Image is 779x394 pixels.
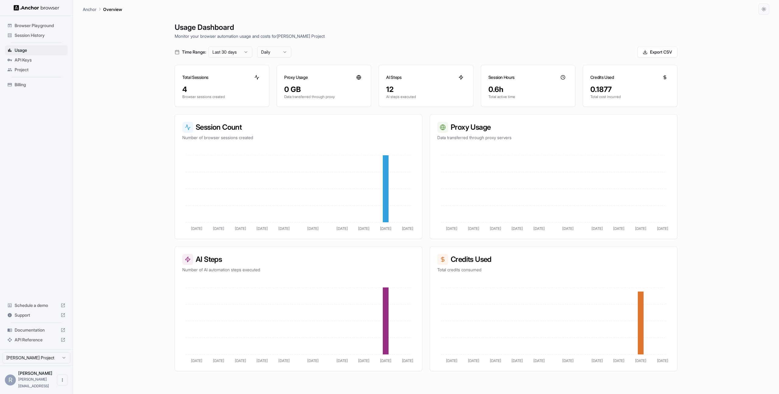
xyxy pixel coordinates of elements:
[278,226,290,231] tspan: [DATE]
[213,226,224,231] tspan: [DATE]
[613,226,624,231] tspan: [DATE]
[182,94,262,99] p: Browser sessions created
[638,47,677,58] button: Export CSV
[5,375,16,385] div: R
[437,122,670,133] h3: Proxy Usage
[512,358,523,363] tspan: [DATE]
[307,226,319,231] tspan: [DATE]
[191,226,202,231] tspan: [DATE]
[657,358,668,363] tspan: [DATE]
[402,226,413,231] tspan: [DATE]
[15,302,58,308] span: Schedule a demo
[437,267,670,273] p: Total credits consumed
[307,358,319,363] tspan: [DATE]
[337,358,348,363] tspan: [DATE]
[657,226,668,231] tspan: [DATE]
[15,57,65,63] span: API Keys
[437,135,670,141] p: Data transferred through proxy servers
[590,74,614,80] h3: Credits Used
[191,358,202,363] tspan: [DATE]
[5,325,68,335] div: Documentation
[57,375,68,385] button: Open menu
[213,358,224,363] tspan: [DATE]
[446,226,457,231] tspan: [DATE]
[592,358,603,363] tspan: [DATE]
[562,226,574,231] tspan: [DATE]
[613,358,624,363] tspan: [DATE]
[380,358,391,363] tspan: [DATE]
[15,82,65,88] span: Billing
[533,226,545,231] tspan: [DATE]
[533,358,545,363] tspan: [DATE]
[5,65,68,75] div: Project
[257,226,268,231] tspan: [DATE]
[358,226,369,231] tspan: [DATE]
[182,49,206,55] span: Time Range:
[5,55,68,65] div: API Keys
[15,327,58,333] span: Documentation
[437,254,670,265] h3: Credits Used
[83,6,96,12] p: Anchor
[15,67,65,73] span: Project
[5,301,68,310] div: Schedule a demo
[635,226,646,231] tspan: [DATE]
[592,226,603,231] tspan: [DATE]
[103,6,122,12] p: Overview
[5,30,68,40] div: Session History
[257,358,268,363] tspan: [DATE]
[5,21,68,30] div: Browser Playground
[635,358,646,363] tspan: [DATE]
[175,33,677,39] p: Monitor your browser automation usage and costs for [PERSON_NAME] Project
[182,122,415,133] h3: Session Count
[488,74,515,80] h3: Session Hours
[15,312,58,318] span: Support
[5,80,68,90] div: Billing
[182,74,208,80] h3: Total Sessions
[278,358,290,363] tspan: [DATE]
[284,74,308,80] h3: Proxy Usage
[490,226,501,231] tspan: [DATE]
[15,32,65,38] span: Session History
[386,85,466,94] div: 12
[358,358,369,363] tspan: [DATE]
[175,22,677,33] h1: Usage Dashboard
[182,135,415,141] p: Number of browser sessions created
[182,267,415,273] p: Number of AI automation steps executed
[15,47,65,53] span: Usage
[468,226,479,231] tspan: [DATE]
[490,358,501,363] tspan: [DATE]
[380,226,391,231] tspan: [DATE]
[512,226,523,231] tspan: [DATE]
[18,371,52,376] span: Roy Shachar
[15,337,58,343] span: API Reference
[446,358,457,363] tspan: [DATE]
[235,358,246,363] tspan: [DATE]
[5,335,68,345] div: API Reference
[386,94,466,99] p: AI steps executed
[488,94,568,99] p: Total active time
[14,5,59,11] img: Anchor Logo
[402,358,413,363] tspan: [DATE]
[284,94,364,99] p: Data transferred through proxy
[15,23,65,29] span: Browser Playground
[284,85,364,94] div: 0 GB
[337,226,348,231] tspan: [DATE]
[562,358,574,363] tspan: [DATE]
[386,74,401,80] h3: AI Steps
[468,358,479,363] tspan: [DATE]
[83,6,122,12] nav: breadcrumb
[182,254,415,265] h3: AI Steps
[488,85,568,94] div: 0.6h
[590,94,670,99] p: Total cost incurred
[590,85,670,94] div: 0.1877
[5,310,68,320] div: Support
[182,85,262,94] div: 4
[235,226,246,231] tspan: [DATE]
[18,377,49,388] span: roy@getlira.ai
[5,45,68,55] div: Usage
